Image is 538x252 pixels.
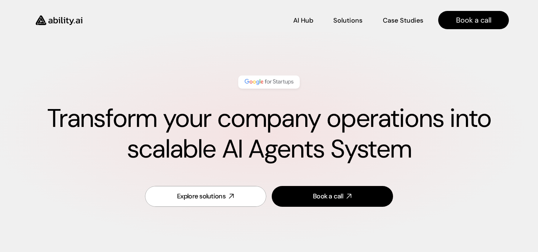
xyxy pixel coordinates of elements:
a: AI Hub [293,14,313,27]
a: Solutions [333,14,362,27]
div: Explore solutions [177,192,225,201]
h1: Transform your company operations into scalable AI Agents System [29,103,509,164]
p: Book a call [456,15,491,25]
nav: Main navigation [93,11,509,29]
a: Case Studies [382,14,424,27]
a: Book a call [438,11,509,29]
p: AI Hub [293,16,313,25]
div: Book a call [313,192,343,201]
p: Solutions [333,16,362,25]
a: Explore solutions [145,186,266,207]
p: Case Studies [383,16,423,25]
a: Book a call [272,186,393,207]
